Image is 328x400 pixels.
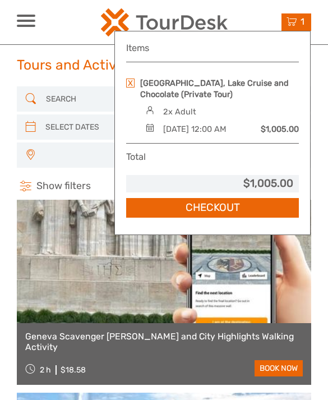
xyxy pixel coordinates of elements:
[126,43,299,54] h4: Items
[261,123,299,135] div: $1,005.00
[163,106,196,118] div: 2x Adult
[17,57,301,73] h1: Tours and Activities in [GEOGRAPHIC_DATA]
[255,360,303,376] a: book now
[126,198,299,218] a: Checkout
[299,16,306,27] span: 1
[61,365,86,375] div: $18.58
[25,332,303,353] a: Geneva Scavenger [PERSON_NAME] and City Highlights Walking Activity
[142,123,158,132] img: calendar-black.svg
[140,77,299,100] a: [GEOGRAPHIC_DATA], Lake Cruise and Chocolate (Private Tour)
[126,151,299,163] h4: Total
[40,365,51,375] span: 2 h
[41,118,296,136] input: SELECT DATES
[36,180,91,193] span: Show filters
[41,90,297,108] input: SEARCH
[101,8,228,36] img: 2254-3441b4b5-4e5f-4d00-b396-31f1d84a6ebf_logo_small.png
[132,176,293,191] div: $1,005.00
[17,180,311,193] h4: Show filters
[163,123,227,135] div: [DATE] 12:00 AM
[142,106,158,114] img: person.svg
